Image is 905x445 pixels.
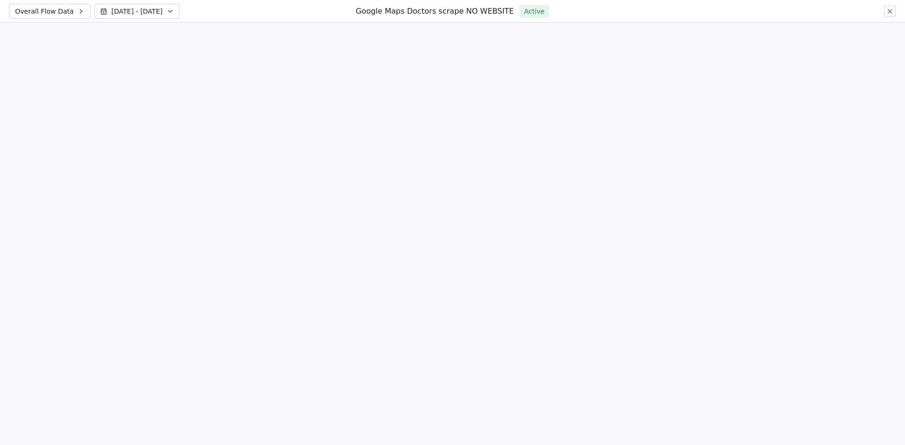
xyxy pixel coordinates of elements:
[9,4,90,19] button: Overall Flow Data
[356,6,514,16] h1: Google Maps Doctors scrape NO WEBSITE
[15,7,74,16] span: Overall Flow Data
[111,7,163,16] span: [DATE] - [DATE]
[524,7,544,16] span: Active
[94,4,180,19] button: [DATE] - [DATE]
